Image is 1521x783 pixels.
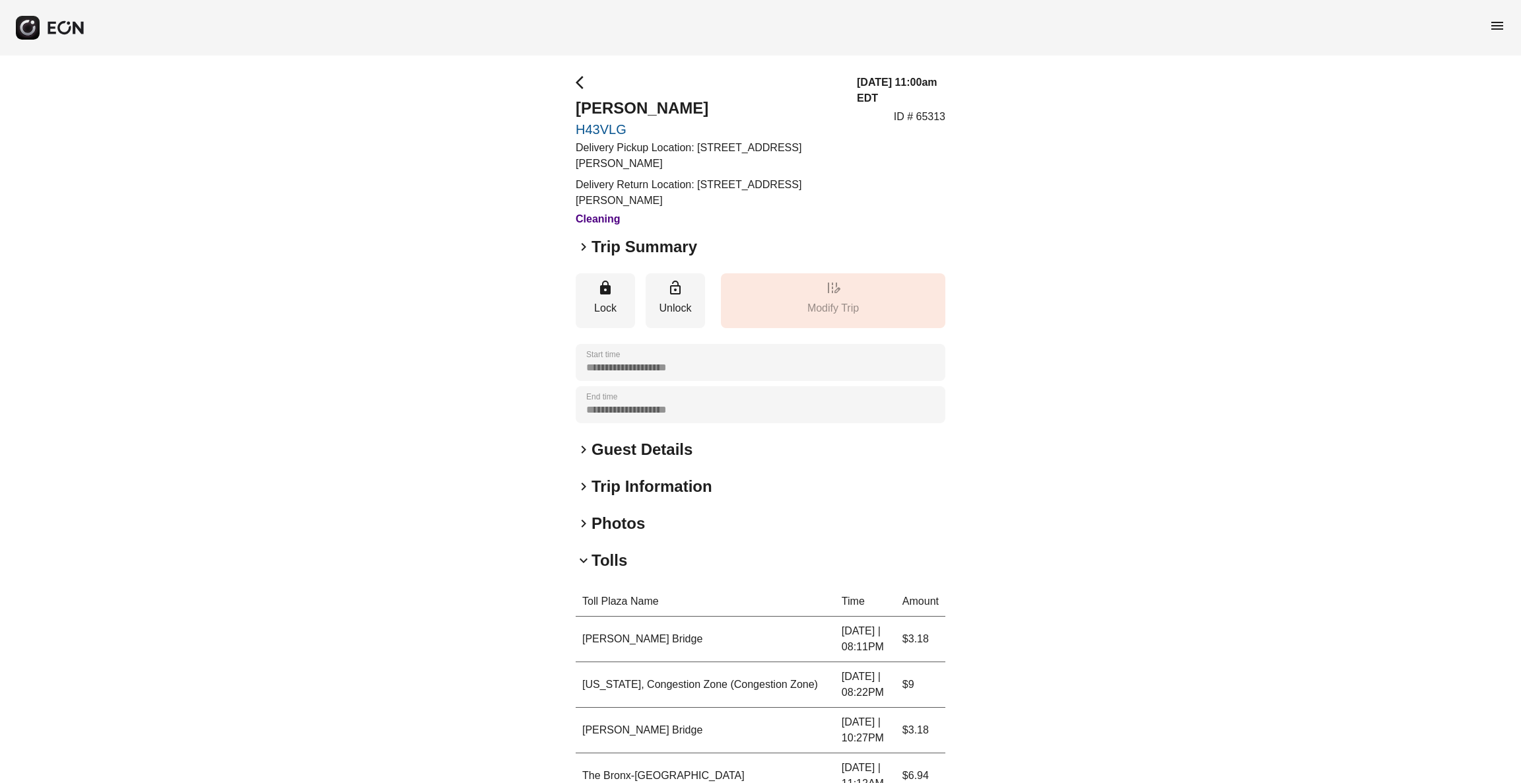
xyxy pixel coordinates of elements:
[896,662,945,708] td: $9
[576,177,841,209] p: Delivery Return Location: [STREET_ADDRESS][PERSON_NAME]
[591,476,712,497] h2: Trip Information
[835,617,896,662] td: [DATE] | 08:11PM
[576,211,841,227] h3: Cleaning
[576,98,841,119] h2: [PERSON_NAME]
[597,280,613,296] span: lock
[576,553,591,568] span: keyboard_arrow_down
[576,75,591,90] span: arrow_back_ios
[896,708,945,753] td: $3.18
[576,140,841,172] p: Delivery Pickup Location: [STREET_ADDRESS][PERSON_NAME]
[652,300,698,316] p: Unlock
[576,587,835,617] th: Toll Plaza Name
[576,442,591,458] span: keyboard_arrow_right
[667,280,683,296] span: lock_open
[576,516,591,531] span: keyboard_arrow_right
[576,239,591,255] span: keyboard_arrow_right
[591,439,693,460] h2: Guest Details
[582,300,628,316] p: Lock
[646,273,705,328] button: Unlock
[894,109,945,125] p: ID # 65313
[576,708,835,753] td: [PERSON_NAME] Bridge
[591,513,645,534] h2: Photos
[576,273,635,328] button: Lock
[1489,18,1505,34] span: menu
[857,75,945,106] h3: [DATE] 11:00am EDT
[835,708,896,753] td: [DATE] | 10:27PM
[576,479,591,494] span: keyboard_arrow_right
[591,236,697,257] h2: Trip Summary
[835,662,896,708] td: [DATE] | 08:22PM
[896,587,945,617] th: Amount
[835,587,896,617] th: Time
[896,617,945,662] td: $3.18
[576,662,835,708] td: [US_STATE], Congestion Zone (Congestion Zone)
[576,617,835,662] td: [PERSON_NAME] Bridge
[576,121,841,137] a: H43VLG
[591,550,627,571] h2: Tolls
